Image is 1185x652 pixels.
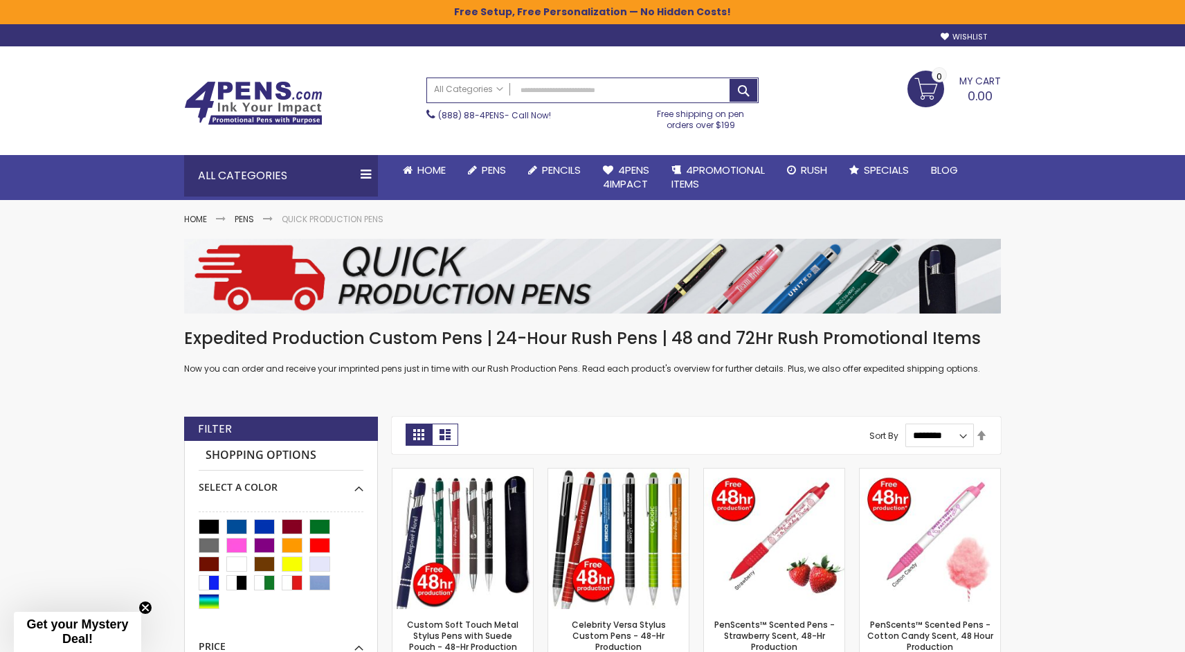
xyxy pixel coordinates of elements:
span: 4Pens 4impact [603,163,649,191]
span: All Categories [434,84,503,95]
a: All Categories [427,78,510,101]
span: Rush [801,163,827,177]
img: Quick Production Pens [184,239,1001,314]
a: Home [184,213,207,225]
strong: Grid [406,424,432,446]
strong: Shopping Options [199,441,363,471]
div: Free shipping on pen orders over $199 [643,103,759,131]
a: Specials [838,155,920,185]
a: PenScents™ Scented Pens - Strawberry Scent, 48-Hr Production [704,468,844,480]
span: - Call Now! [438,109,551,121]
a: Rush [776,155,838,185]
a: Pens [457,155,517,185]
a: (888) 88-4PENS [438,109,505,121]
a: Home [392,155,457,185]
span: Pens [482,163,506,177]
a: 4PROMOTIONALITEMS [660,155,776,200]
p: Now you can order and receive your imprinted pens just in time with our Rush Production Pens. Rea... [184,363,1001,374]
a: 4Pens4impact [592,155,660,200]
a: 0.00 0 [907,71,1001,105]
img: PenScents™ Scented Pens - Cotton Candy Scent, 48 Hour Production [860,469,1000,609]
span: Pencils [542,163,581,177]
div: All Categories [184,155,378,197]
button: Close teaser [138,601,152,615]
strong: Quick Production Pens [282,213,383,225]
label: Sort By [869,429,898,441]
span: Blog [931,163,958,177]
img: PenScents™ Scented Pens - Strawberry Scent, 48-Hr Production [704,469,844,609]
a: Pens [235,213,254,225]
img: 4Pens Custom Pens and Promotional Products [184,81,323,125]
span: 4PROMOTIONAL ITEMS [671,163,765,191]
a: Custom Soft Touch Metal Stylus Pens with Suede Pouch - 48-Hr Production [392,468,533,480]
span: Specials [864,163,909,177]
span: 0 [937,70,942,83]
div: Select A Color [199,471,363,494]
a: Wishlist [941,32,987,42]
span: Get your Mystery Deal! [26,617,128,646]
a: Blog [920,155,969,185]
span: 0.00 [968,87,993,105]
h1: Expedited Production Custom Pens | 24-Hour Rush Pens | 48 and 72Hr Rush Promotional Items [184,327,1001,350]
a: Pencils [517,155,592,185]
strong: Filter [198,422,232,437]
a: Celebrity Versa Stylus Custom Pens - 48-Hr Production [548,468,689,480]
a: PenScents™ Scented Pens - Cotton Candy Scent, 48 Hour Production [860,468,1000,480]
span: Home [417,163,446,177]
img: Custom Soft Touch Metal Stylus Pens with Suede Pouch - 48-Hr Production [392,469,533,609]
div: Get your Mystery Deal!Close teaser [14,612,141,652]
img: Celebrity Versa Stylus Custom Pens - 48-Hr Production [548,469,689,609]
